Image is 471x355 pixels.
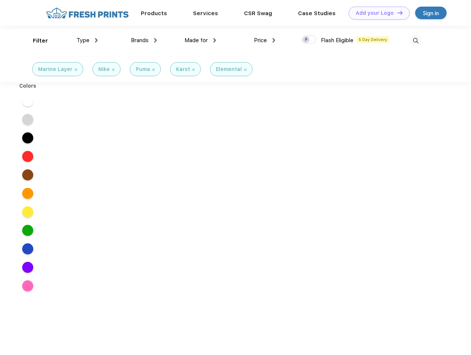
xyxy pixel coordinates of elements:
[272,38,275,43] img: dropdown.png
[98,65,110,73] div: Nike
[397,11,403,15] img: DT
[38,65,72,73] div: Marine Layer
[244,68,247,71] img: filter_cancel.svg
[95,38,98,43] img: dropdown.png
[152,68,155,71] img: filter_cancel.svg
[184,37,208,44] span: Made for
[415,7,447,19] a: Sign in
[136,65,150,73] div: Puma
[254,37,267,44] span: Price
[192,68,195,71] img: filter_cancel.svg
[321,37,353,44] span: Flash Eligible
[141,10,167,17] a: Products
[410,35,422,47] img: desktop_search.svg
[193,10,218,17] a: Services
[154,38,157,43] img: dropdown.png
[356,36,389,43] span: 5 Day Delivery
[356,10,394,16] div: Add your Logo
[14,82,42,90] div: Colors
[75,68,77,71] img: filter_cancel.svg
[216,65,242,73] div: Elemental
[244,10,272,17] a: CSR Swag
[44,7,131,20] img: fo%20logo%202.webp
[176,65,190,73] div: Karst
[112,68,115,71] img: filter_cancel.svg
[77,37,89,44] span: Type
[33,37,48,45] div: Filter
[213,38,216,43] img: dropdown.png
[423,9,439,17] div: Sign in
[131,37,149,44] span: Brands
